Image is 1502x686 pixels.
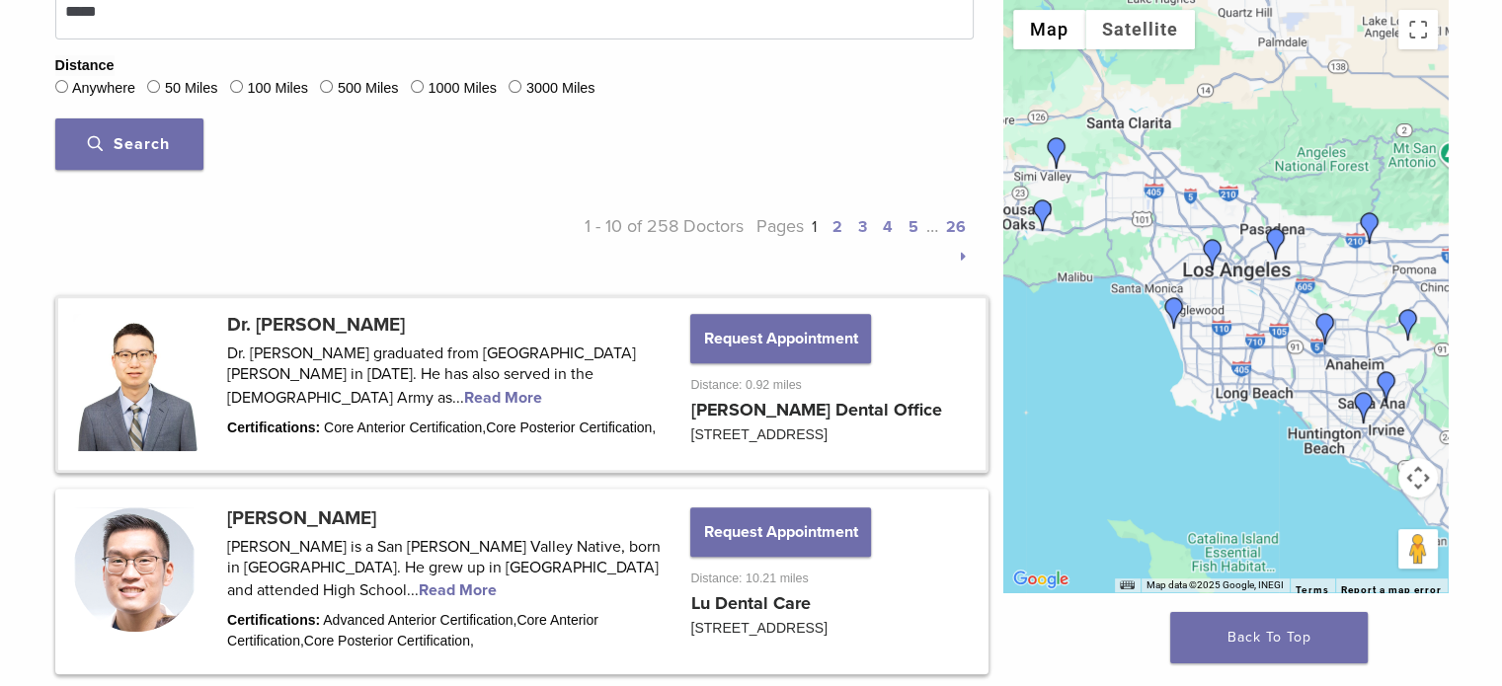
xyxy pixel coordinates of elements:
[1348,392,1380,423] div: Dr. Randy Fong
[514,211,745,270] p: 1 - 10 of 258 Doctors
[55,118,203,170] button: Search
[1158,297,1190,329] div: Dr. Sandra Calleros
[744,211,974,270] p: Pages
[946,217,966,237] a: 26
[1146,579,1284,590] span: Map data ©2025 Google, INEGI
[88,134,170,154] span: Search
[1398,529,1438,569] button: Drag Pegman onto the map to open Street View
[690,314,870,363] button: Request Appointment
[72,78,135,100] label: Anywhere
[1085,10,1195,49] button: Show satellite imagery
[1392,309,1424,341] div: Dr. Rajeev Prasher
[1309,313,1341,344] div: Dr. Henry Chung
[165,78,218,100] label: 50 Miles
[1120,578,1134,592] button: Keyboard shortcuts
[1013,10,1085,49] button: Show street map
[858,217,867,237] a: 3
[832,217,842,237] a: 2
[428,78,497,100] label: 1000 Miles
[812,217,817,237] a: 1
[926,215,938,237] span: …
[883,217,893,237] a: 4
[1027,199,1059,231] div: Dr. Philip Shindler
[690,507,870,557] button: Request Appointment
[1260,228,1292,260] div: Dr. Benjamin Lu
[1296,584,1329,596] a: Terms (opens in new tab)
[55,55,115,77] legend: Distance
[909,217,918,237] a: 5
[1041,137,1072,169] div: Dr. Justin Stout
[1398,10,1438,49] button: Toggle fullscreen view
[526,78,595,100] label: 3000 Miles
[1008,567,1073,592] img: Google
[1354,212,1385,244] div: Dr. Joy Helou
[1371,371,1402,403] div: Dr. Eddie Kao
[1170,612,1368,663] a: Back To Top
[1341,584,1442,595] a: Report a map error
[1197,239,1228,270] div: Dr. Henry Chung
[1008,567,1073,592] a: Open this area in Google Maps (opens a new window)
[338,78,399,100] label: 500 Miles
[1398,458,1438,497] button: Map camera controls
[247,78,308,100] label: 100 Miles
